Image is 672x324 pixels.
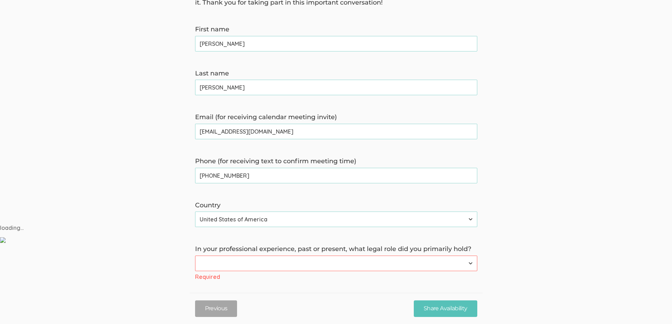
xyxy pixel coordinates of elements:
input: Share Availability [414,300,477,317]
label: In your professional experience, past or present, what legal role did you primarily hold? [195,245,477,254]
label: First name [195,25,477,34]
label: Phone (for receiving text to confirm meeting time) [195,157,477,166]
label: Last name [195,69,477,78]
label: Email (for receiving calendar meeting invite) [195,113,477,122]
div: Required [195,273,477,281]
label: Country [195,201,477,210]
button: Previous [195,300,237,317]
